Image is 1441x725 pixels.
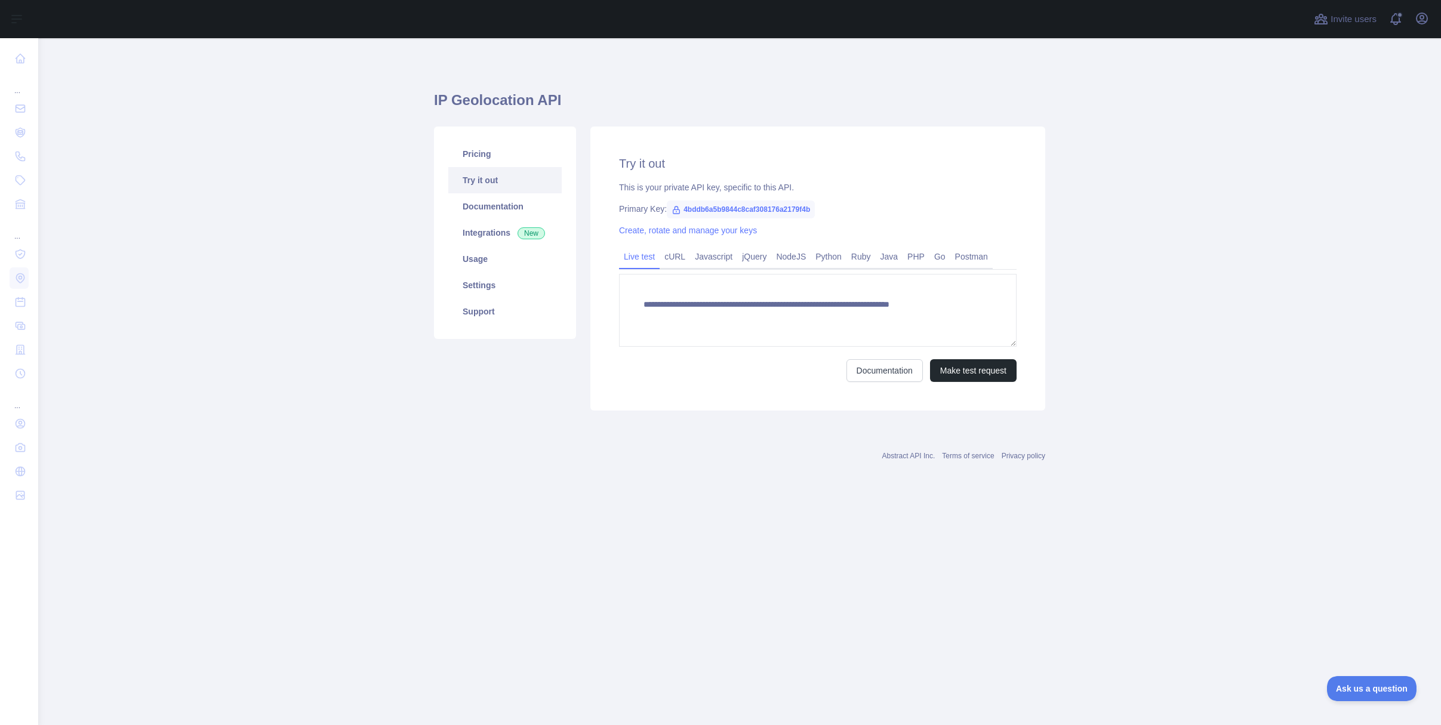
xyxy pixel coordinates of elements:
a: Usage [448,246,562,272]
a: Settings [448,272,562,298]
a: Documentation [448,193,562,220]
a: jQuery [737,247,771,266]
a: Live test [619,247,660,266]
a: Privacy policy [1002,452,1045,460]
a: Terms of service [942,452,994,460]
a: cURL [660,247,690,266]
div: ... [10,387,29,411]
iframe: Toggle Customer Support [1327,676,1417,701]
a: NodeJS [771,247,811,266]
div: Primary Key: [619,203,1017,215]
span: 4bddb6a5b9844c8caf308176a2179f4b [667,200,815,218]
a: PHP [903,247,929,266]
a: Go [929,247,950,266]
a: Ruby [846,247,876,266]
span: Invite users [1331,13,1377,26]
a: Integrations New [448,220,562,246]
h1: IP Geolocation API [434,91,1045,119]
a: Support [448,298,562,325]
a: Javascript [690,247,737,266]
a: Pricing [448,141,562,167]
a: Documentation [846,359,923,382]
div: ... [10,72,29,95]
span: New [518,227,545,239]
a: Abstract API Inc. [882,452,935,460]
h2: Try it out [619,155,1017,172]
a: Create, rotate and manage your keys [619,226,757,235]
div: This is your private API key, specific to this API. [619,181,1017,193]
a: Postman [950,247,993,266]
div: ... [10,217,29,241]
button: Invite users [1311,10,1379,29]
a: Python [811,247,846,266]
button: Make test request [930,359,1017,382]
a: Try it out [448,167,562,193]
a: Java [876,247,903,266]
